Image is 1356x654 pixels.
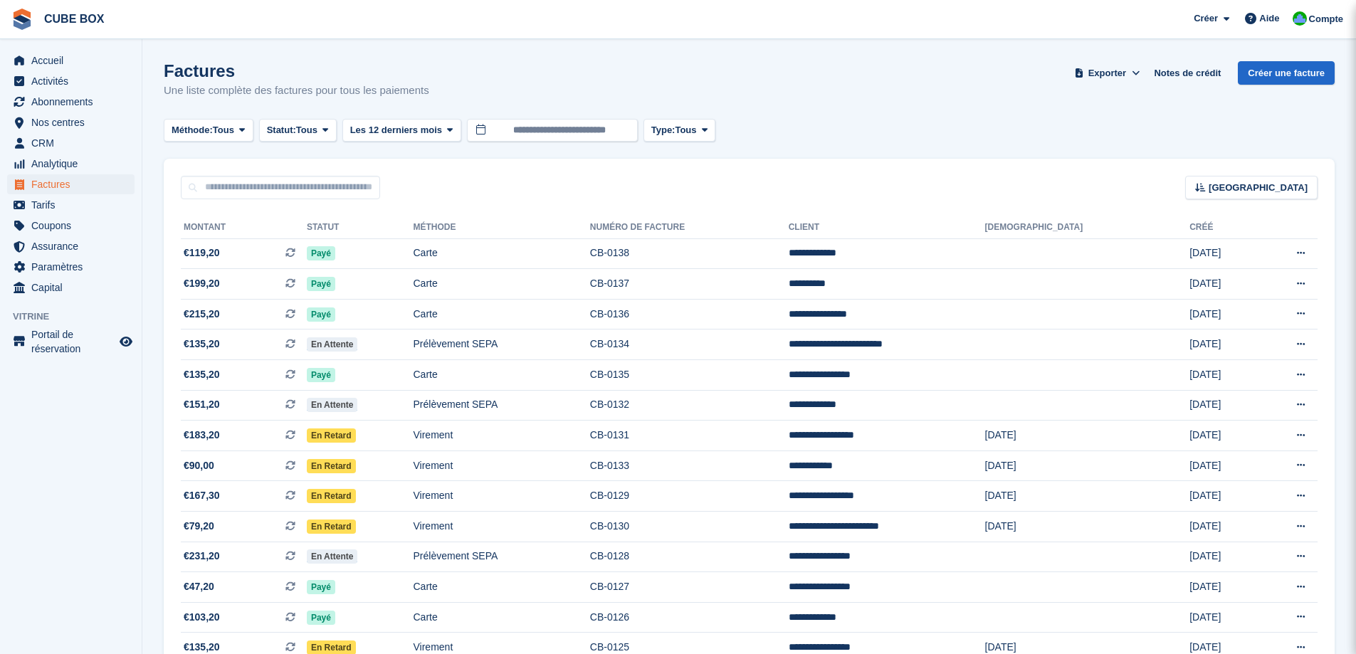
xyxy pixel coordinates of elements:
[1189,390,1255,421] td: [DATE]
[414,299,590,329] td: Carte
[267,123,296,137] span: Statut:
[164,119,253,142] button: Méthode: Tous
[414,450,590,481] td: Virement
[7,71,135,91] a: menu
[307,580,335,594] span: Payé
[31,154,117,174] span: Analytique
[7,236,135,256] a: menu
[1309,12,1343,26] span: Compte
[259,119,337,142] button: Statut: Tous
[13,310,142,324] span: Vitrine
[307,549,358,564] span: En attente
[1209,181,1308,195] span: [GEOGRAPHIC_DATA]
[985,450,1190,481] td: [DATE]
[1189,360,1255,391] td: [DATE]
[590,216,789,239] th: Numéro de facture
[1189,329,1255,360] td: [DATE]
[985,216,1190,239] th: [DEMOGRAPHIC_DATA]
[342,119,461,142] button: Les 12 derniers mois
[307,277,335,291] span: Payé
[985,421,1190,451] td: [DATE]
[172,123,213,137] span: Méthode:
[414,602,590,633] td: Carte
[184,246,220,260] span: €119,20
[1189,299,1255,329] td: [DATE]
[307,368,335,382] span: Payé
[675,123,696,137] span: Tous
[7,257,135,277] a: menu
[7,327,135,356] a: menu
[590,542,789,572] td: CB-0128
[1088,66,1126,80] span: Exporter
[31,236,117,256] span: Assurance
[164,61,429,80] h1: Factures
[590,602,789,633] td: CB-0126
[414,238,590,269] td: Carte
[350,123,442,137] span: Les 12 derniers mois
[184,579,214,594] span: €47,20
[38,7,110,31] a: CUBE BOX
[184,276,220,291] span: €199,20
[31,112,117,132] span: Nos centres
[789,216,985,239] th: Client
[31,278,117,297] span: Capital
[414,481,590,512] td: Virement
[184,367,220,382] span: €135,20
[184,337,220,352] span: €135,20
[184,519,214,534] span: €79,20
[31,195,117,215] span: Tarifs
[31,216,117,236] span: Coupons
[7,154,135,174] a: menu
[213,123,234,137] span: Tous
[590,390,789,421] td: CB-0132
[31,71,117,91] span: Activités
[307,459,356,473] span: En retard
[1293,11,1307,26] img: Cube Box
[651,123,676,137] span: Type:
[590,238,789,269] td: CB-0138
[184,307,220,322] span: €215,20
[11,9,33,30] img: stora-icon-8386f47178a22dfd0bd8f6a31ec36ba5ce8667c1dd55bd0f319d3a0aa187defe.svg
[307,489,356,503] span: En retard
[985,481,1190,512] td: [DATE]
[414,542,590,572] td: Prélèvement SEPA
[985,512,1190,542] td: [DATE]
[1259,11,1279,26] span: Aide
[414,421,590,451] td: Virement
[7,112,135,132] a: menu
[1189,542,1255,572] td: [DATE]
[1189,602,1255,633] td: [DATE]
[117,333,135,350] a: Boutique d'aperçu
[307,519,356,534] span: En retard
[7,195,135,215] a: menu
[31,133,117,153] span: CRM
[1238,61,1335,85] a: Créer une facture
[307,337,358,352] span: En attente
[590,421,789,451] td: CB-0131
[7,216,135,236] a: menu
[590,269,789,300] td: CB-0137
[590,329,789,360] td: CB-0134
[590,450,789,481] td: CB-0133
[414,216,590,239] th: Méthode
[184,549,220,564] span: €231,20
[307,611,335,625] span: Payé
[590,572,789,603] td: CB-0127
[164,83,429,99] p: Une liste complète des factures pour tous les paiements
[31,257,117,277] span: Paramètres
[307,398,358,412] span: En attente
[414,390,590,421] td: Prélèvement SEPA
[590,299,789,329] td: CB-0136
[296,123,317,137] span: Tous
[414,329,590,360] td: Prélèvement SEPA
[1189,512,1255,542] td: [DATE]
[1189,216,1255,239] th: Créé
[1189,481,1255,512] td: [DATE]
[181,216,307,239] th: Montant
[1189,572,1255,603] td: [DATE]
[7,174,135,194] a: menu
[307,246,335,260] span: Payé
[590,481,789,512] td: CB-0129
[184,610,220,625] span: €103,20
[31,327,117,356] span: Portail de réservation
